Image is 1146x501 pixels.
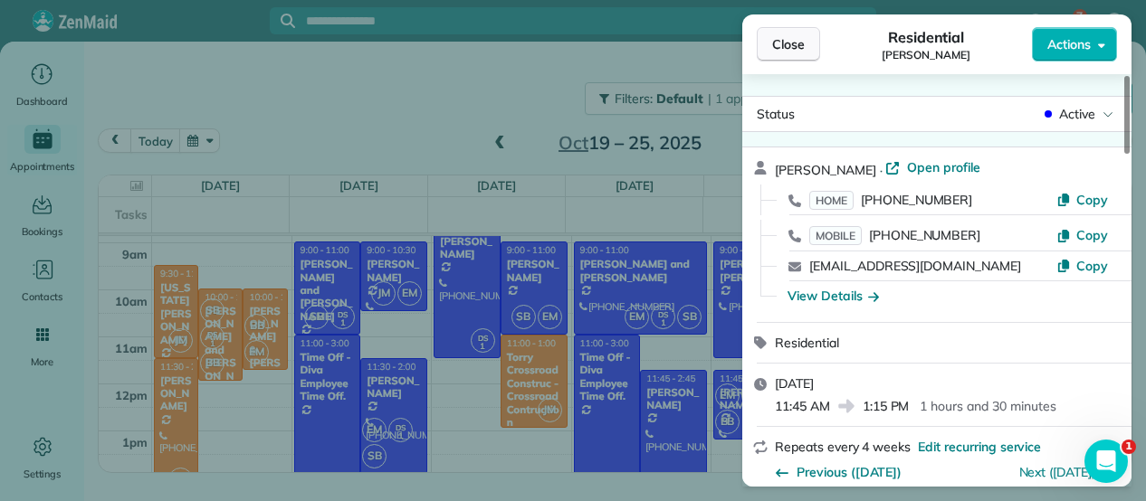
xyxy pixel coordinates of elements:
[1056,226,1108,244] button: Copy
[788,287,879,305] button: View Details
[888,26,965,48] span: Residential
[1076,258,1108,274] span: Copy
[1056,257,1108,275] button: Copy
[809,191,854,210] span: HOME
[809,226,980,244] a: MOBILE[PHONE_NUMBER]
[1019,464,1096,480] a: Next ([DATE])
[918,438,1041,456] span: Edit recurring service
[809,226,862,245] span: MOBILE
[797,463,902,481] span: Previous ([DATE])
[1084,440,1128,483] iframe: Intercom live chat
[885,158,980,176] a: Open profile
[920,397,1055,415] p: 1 hours and 30 minutes
[863,397,910,415] span: 1:15 PM
[775,335,839,351] span: Residential
[907,158,980,176] span: Open profile
[1122,440,1136,454] span: 1
[809,258,1021,274] a: [EMAIL_ADDRESS][DOMAIN_NAME]
[772,35,805,53] span: Close
[869,227,980,243] span: [PHONE_NUMBER]
[882,48,970,62] span: [PERSON_NAME]
[775,397,830,415] span: 11:45 AM
[809,191,972,209] a: HOME[PHONE_NUMBER]
[775,439,911,455] span: Repeats every 4 weeks
[876,163,886,177] span: ·
[775,162,876,178] span: [PERSON_NAME]
[1076,192,1108,208] span: Copy
[775,375,814,392] span: [DATE]
[1056,191,1108,209] button: Copy
[1076,227,1108,243] span: Copy
[1019,463,1118,481] button: Next ([DATE])
[775,463,902,481] button: Previous ([DATE])
[861,192,972,208] span: [PHONE_NUMBER]
[757,106,795,122] span: Status
[757,27,820,61] button: Close
[1059,105,1095,123] span: Active
[1047,35,1091,53] span: Actions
